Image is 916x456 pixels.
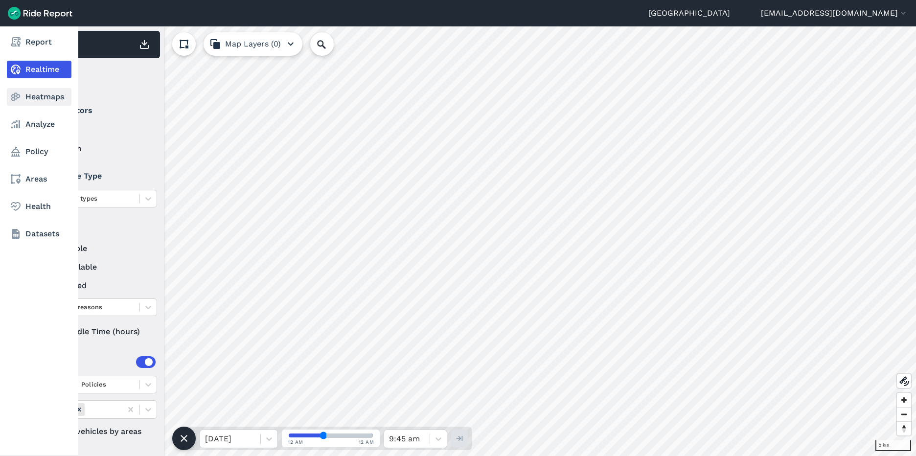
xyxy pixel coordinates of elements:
[8,7,72,20] img: Ride Report
[897,407,911,421] button: Zoom out
[40,97,156,124] summary: Operators
[897,393,911,407] button: Zoom in
[648,7,730,19] a: [GEOGRAPHIC_DATA]
[288,438,303,446] span: 12 AM
[40,261,157,273] label: unavailable
[40,323,157,341] div: Idle Time (hours)
[204,32,302,56] button: Map Layers (0)
[31,26,916,456] canvas: Map
[36,63,160,93] div: Filter
[40,280,157,292] label: reserved
[875,440,911,451] div: 5 km
[359,438,374,446] span: 12 AM
[40,426,157,437] label: Filter vehicles by areas
[40,215,156,243] summary: Status
[7,225,71,243] a: Datasets
[761,7,908,19] button: [EMAIL_ADDRESS][DOMAIN_NAME]
[40,124,157,136] label: Lime
[40,243,157,254] label: available
[40,348,156,376] summary: Areas
[53,356,156,368] div: Areas
[7,33,71,51] a: Report
[7,198,71,215] a: Health
[40,162,156,190] summary: Vehicle Type
[7,170,71,188] a: Areas
[74,403,85,415] div: Remove Areas (7)
[7,88,71,106] a: Heatmaps
[7,115,71,133] a: Analyze
[40,143,157,155] label: Neuron
[310,32,349,56] input: Search Location or Vehicles
[7,143,71,160] a: Policy
[897,421,911,435] button: Reset bearing to north
[7,61,71,78] a: Realtime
